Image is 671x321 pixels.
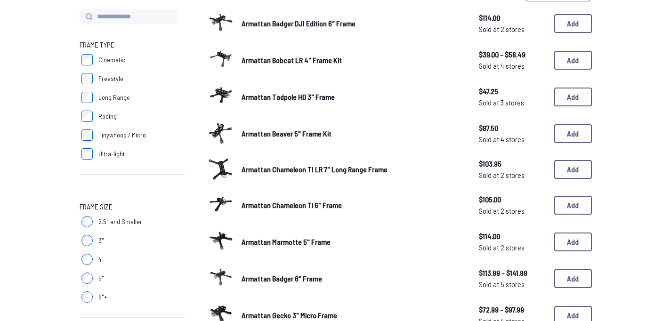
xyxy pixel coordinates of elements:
[81,111,93,122] input: Racing
[208,191,234,217] img: image
[479,279,547,290] span: Sold at 5 stores
[208,158,234,180] img: image
[242,310,464,321] a: Armattan Gecko 3" Micro Frame
[242,274,322,283] span: Armattan Badger 6" Frame
[479,169,547,181] span: Sold at 2 stores
[479,194,547,205] span: $105.00
[81,254,93,265] input: 4"
[554,51,592,70] button: Add
[208,46,234,75] a: image
[479,242,547,253] span: Sold at 2 stores
[81,148,93,160] input: Ultra-light
[208,82,234,109] img: image
[98,112,117,121] span: Racing
[98,93,130,102] span: Long Range
[98,55,125,64] span: Cinematic
[554,233,592,251] button: Add
[208,119,234,148] a: image
[554,269,592,288] button: Add
[242,165,388,174] span: Armattan Chameleon TI LR 7" Long Range Frame
[479,24,547,35] span: Sold at 2 stores
[479,304,547,315] span: $72.99 - $97.99
[208,156,234,183] a: image
[242,18,464,29] a: Armattan Badger DJI Edition 6" Frame
[98,130,146,140] span: Tinywhoop / Micro
[554,14,592,33] button: Add
[208,227,234,257] a: image
[479,60,547,72] span: Sold at 4 stores
[242,164,464,175] a: Armattan Chameleon TI LR 7" Long Range Frame
[554,88,592,106] button: Add
[98,236,104,245] span: 3"
[98,74,123,83] span: Freestyle
[81,291,93,303] input: 6"+
[479,231,547,242] span: $114.00
[554,196,592,215] button: Add
[554,160,592,179] button: Add
[98,149,125,159] span: Ultra-light
[479,267,547,279] span: $113.99 - $141.99
[242,92,335,101] span: Armattan Tadpole HD 3" Frame
[479,86,547,97] span: $47.25
[98,273,104,283] span: 5"
[479,12,547,24] span: $114.00
[242,237,331,246] span: Armattan Marmotte 5" Frame
[81,273,93,284] input: 5"
[81,73,93,84] input: Freestyle
[208,82,234,112] a: image
[242,200,464,211] a: Armattan Chameleon Ti 6" Frame
[242,128,464,139] a: Armattan Beaver 5" Frame Kit
[242,129,331,138] span: Armattan Beaver 5" Frame Kit
[554,124,592,143] button: Add
[208,264,234,293] a: image
[208,191,234,220] a: image
[479,122,547,134] span: $87.50
[479,158,547,169] span: $103.95
[80,201,113,212] span: Frame Size
[242,311,337,320] span: Armattan Gecko 3" Micro Frame
[479,97,547,108] span: Sold at 3 stores
[208,46,234,72] img: image
[98,217,142,226] span: 2.5" and Smaller
[98,255,104,264] span: 4"
[479,205,547,217] span: Sold at 2 stores
[208,227,234,254] img: image
[208,9,234,38] a: image
[242,56,342,64] span: Armattan Bobcat LR 4" Frame Kit
[479,49,547,60] span: $39.00 - $58.49
[208,119,234,145] img: image
[242,273,464,284] a: Armattan Badger 6" Frame
[81,129,93,141] input: Tinywhoop / Micro
[208,264,234,290] img: image
[242,55,464,66] a: Armattan Bobcat LR 4" Frame Kit
[479,134,547,145] span: Sold at 4 stores
[242,236,464,248] a: Armattan Marmotte 5" Frame
[80,39,114,50] span: Frame Type
[208,9,234,35] img: image
[242,91,464,103] a: Armattan Tadpole HD 3" Frame
[81,235,93,246] input: 3"
[242,201,342,209] span: Armattan Chameleon Ti 6" Frame
[81,54,93,65] input: Cinematic
[81,92,93,103] input: Long Range
[98,292,107,302] span: 6"+
[242,19,356,28] span: Armattan Badger DJI Edition 6" Frame
[81,216,93,227] input: 2.5" and Smaller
